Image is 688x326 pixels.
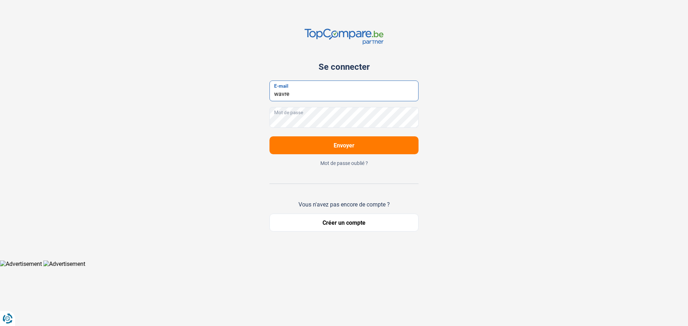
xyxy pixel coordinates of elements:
[43,261,85,267] img: Advertisement
[269,62,419,72] div: Se connecter
[269,136,419,154] button: Envoyer
[269,160,419,166] button: Mot de passe oublié ?
[305,29,383,45] img: TopCompare.be
[269,214,419,232] button: Créer un compte
[334,142,354,149] span: Envoyer
[269,201,419,208] div: Vous n'avez pas encore de compte ?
